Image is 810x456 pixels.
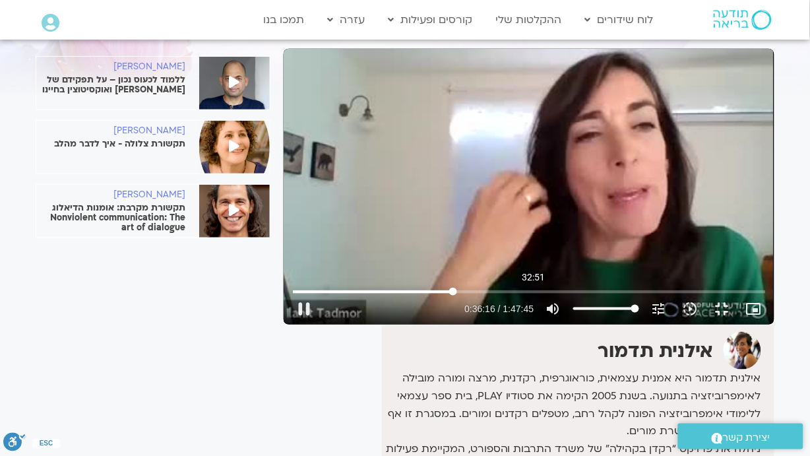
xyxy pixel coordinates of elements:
[36,75,185,95] p: ללמוד לכעוס נכון – על תפקידם של [PERSON_NAME] ואוקסיטוצין בחיינו
[36,62,185,72] h6: [PERSON_NAME]
[36,126,270,149] a: [PERSON_NAME] תקשורת צלולה - איך לדבר מהלב
[578,7,660,32] a: לוח שידורים
[257,7,311,32] a: תמכו בנו
[36,190,270,233] a: [PERSON_NAME] תקשורת מקרבת: אומנות הדיאלוג Nonviolent communication: The art of dialogue
[724,332,761,370] img: אילנית תדמור
[598,339,714,364] strong: אילנית תדמור
[36,203,185,233] p: תקשורת מקרבת: אומנות הדיאלוג Nonviolent communication: The art of dialogue
[723,429,770,447] span: יצירת קשר
[678,424,803,449] a: יצירת קשר
[36,62,270,95] a: [PERSON_NAME] ללמוד לכעוס נכון – על תפקידם של [PERSON_NAME] ואוקסיטוצין בחיינו
[199,185,270,238] img: YM-workshop_Small.jpg
[36,126,185,136] h6: [PERSON_NAME]
[382,7,480,32] a: קורסים ופעילות
[199,121,270,174] img: %D7%A2%D7%93%D7%99%D7%AA-%D7%91%D7%9F-%D7%A4%D7%95%D7%A8%D7%AA-1.jpeg
[714,10,772,30] img: תודעה בריאה
[36,190,185,200] h6: [PERSON_NAME]
[489,7,569,32] a: ההקלטות שלי
[36,139,185,149] p: תקשורת צלולה - איך לדבר מהלב
[321,7,372,32] a: עזרה
[199,57,270,110] img: %D7%AA%D7%9E%D7%99%D7%A8-%D7%90%D7%A9%D7%9E%D7%9F-e1601904146928-2.jpg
